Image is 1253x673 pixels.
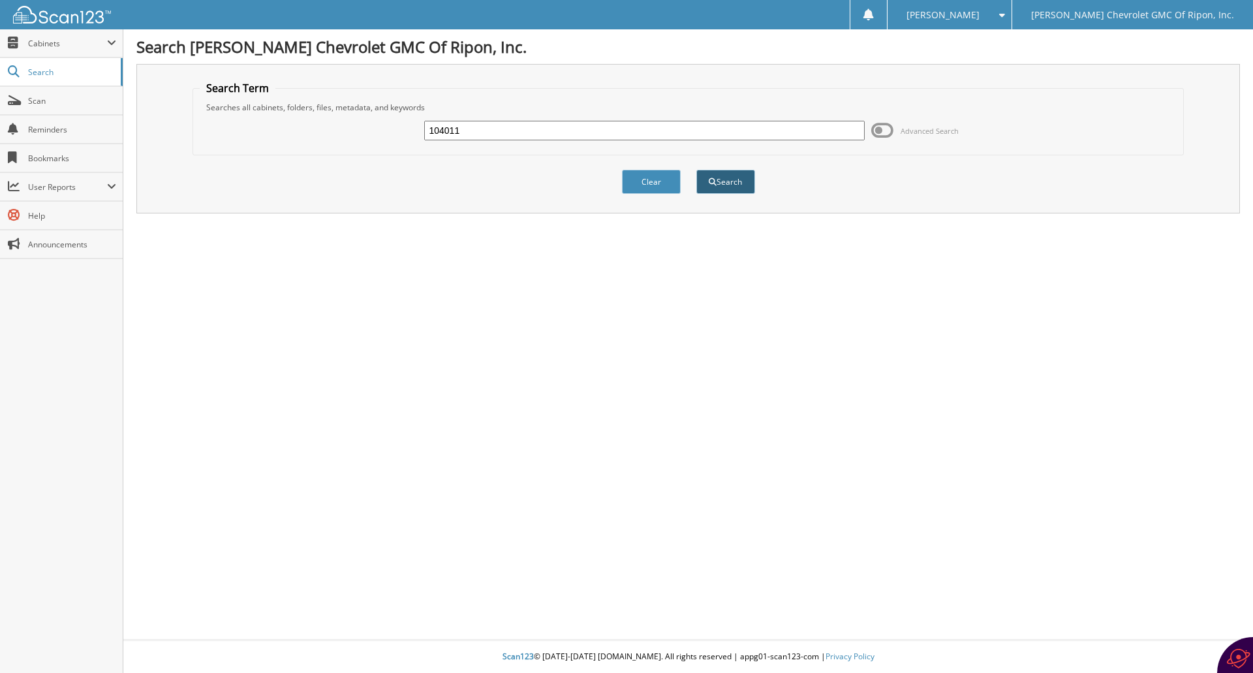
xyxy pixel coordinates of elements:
span: User Reports [28,181,107,193]
div: © [DATE]-[DATE] [DOMAIN_NAME]. All rights reserved | appg01-scan123-com | [123,641,1253,673]
span: Search [28,67,114,78]
button: Search [696,170,755,194]
span: [PERSON_NAME] [906,11,980,19]
span: Announcements [28,239,116,250]
span: Bookmarks [28,153,116,164]
span: Reminders [28,124,116,135]
h1: Search [PERSON_NAME] Chevrolet GMC Of Ripon, Inc. [136,36,1240,57]
span: Scan123 [503,651,534,662]
div: Searches all cabinets, folders, files, metadata, and keywords [200,102,1177,113]
img: scan123-logo-white.svg [13,6,111,23]
span: Help [28,210,116,221]
button: Clear [622,170,681,194]
span: Cabinets [28,38,107,49]
span: Advanced Search [901,126,959,136]
span: Scan [28,95,116,106]
span: [PERSON_NAME] Chevrolet GMC Of Ripon, Inc. [1031,11,1234,19]
a: Privacy Policy [826,651,874,662]
legend: Search Term [200,81,275,95]
iframe: Chat Widget [1188,610,1253,673]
